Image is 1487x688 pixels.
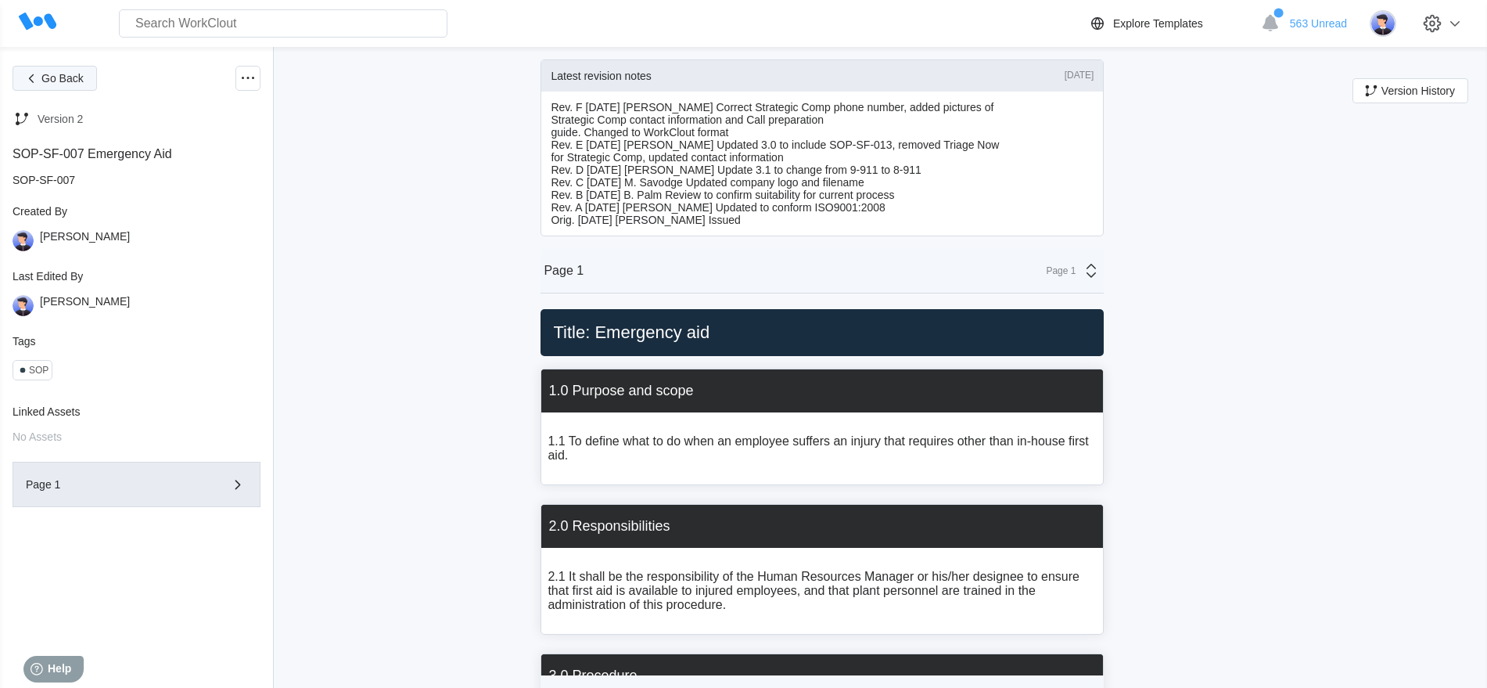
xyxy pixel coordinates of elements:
[13,205,260,218] div: Created By
[26,479,203,490] div: Page 1
[13,66,97,91] button: Go Back
[548,383,693,399] div: 1.0 Purpose and scope
[13,462,260,507] button: Page 1
[13,174,260,186] div: SOP-SF-007
[551,101,999,226] p: Rev. F [DATE] [PERSON_NAME] Correct Strategic Comp phone number, added pictures of Strategic Comp...
[1065,70,1094,82] div: [DATE]
[13,405,260,418] div: Linked Assets
[548,518,670,535] div: 2.0 Responsibilities
[13,295,34,316] img: user-5.png
[13,430,260,443] div: No Assets
[1290,17,1347,30] span: 563 Unread
[38,113,83,125] div: Version 2
[548,570,1097,612] p: 2.1 It shall be the responsibility of the Human Resources Manager or his/her designee to ensure t...
[13,335,260,348] div: Tags
[551,70,651,82] div: Latest revision notes
[1370,10,1396,37] img: user-5.png
[1381,85,1455,96] span: Version History
[544,264,584,278] div: Page 1
[13,230,34,251] img: user-5.png
[119,9,447,38] input: Search WorkClout
[40,295,130,316] div: [PERSON_NAME]
[41,73,84,84] span: Go Back
[547,322,1097,344] h2: Title: Emergency aid
[1113,17,1203,30] div: Explore Templates
[29,365,48,376] div: SOP
[548,434,1097,463] p: 1.1 To define what to do when an employee suffers an injury that requires other than in-house fir...
[548,668,637,684] div: 3.0 Procedure
[13,147,260,161] div: SOP-SF-007 Emergency Aid
[1036,265,1076,276] div: Page 1
[13,270,260,283] div: Last Edited By
[1352,78,1468,103] button: Version History
[1088,14,1253,33] a: Explore Templates
[40,230,130,251] div: [PERSON_NAME]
